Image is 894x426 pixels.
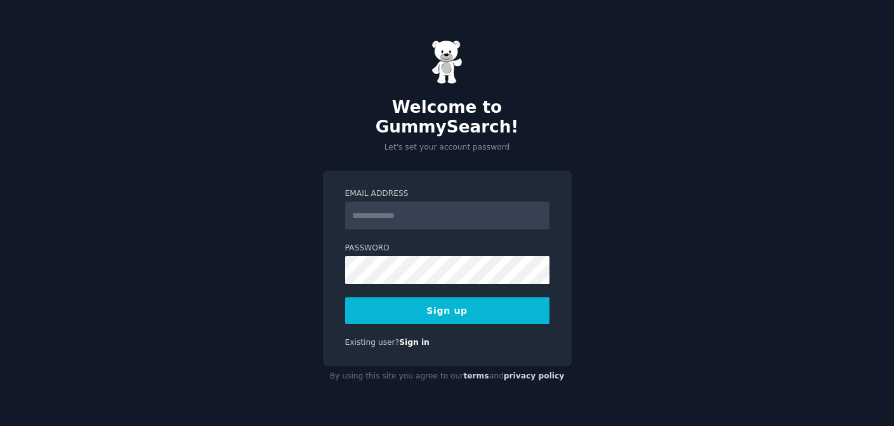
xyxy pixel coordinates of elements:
[345,188,549,200] label: Email Address
[345,338,400,347] span: Existing user?
[345,297,549,324] button: Sign up
[463,371,489,380] a: terms
[323,98,572,138] h2: Welcome to GummySearch!
[399,338,430,347] a: Sign in
[323,142,572,153] p: Let's set your account password
[345,243,549,254] label: Password
[504,371,565,380] a: privacy policy
[431,40,463,84] img: Gummy Bear
[323,366,572,387] div: By using this site you agree to our and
